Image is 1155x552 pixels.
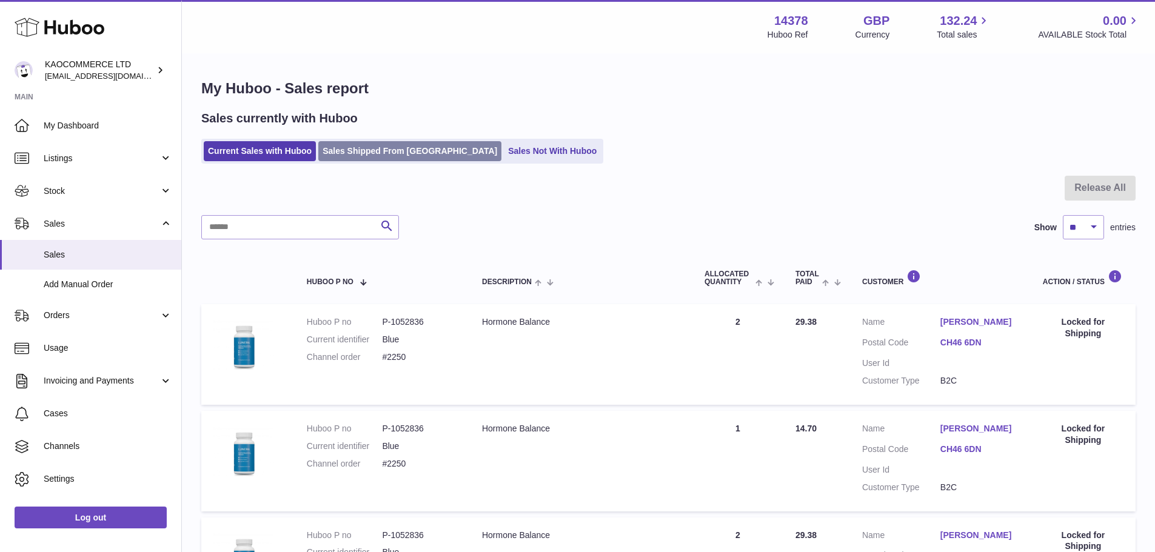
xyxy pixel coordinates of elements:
h2: Sales currently with Huboo [201,110,358,127]
dt: Customer Type [862,482,940,493]
a: 132.24 Total sales [937,13,991,41]
span: Total paid [795,270,819,286]
span: My Dashboard [44,120,172,131]
a: Log out [15,507,167,528]
dt: Channel order [307,351,383,363]
img: 1753264085.png [213,316,274,377]
dd: Blue [382,441,458,452]
dt: Name [862,316,940,331]
span: AVAILABLE Stock Total [1038,29,1140,41]
span: Cases [44,408,172,419]
a: Sales Not With Huboo [504,141,601,161]
a: 0.00 AVAILABLE Stock Total [1038,13,1140,41]
div: Customer [862,270,1019,286]
span: 29.38 [795,317,817,327]
dt: User Id [862,464,940,476]
span: Invoicing and Payments [44,375,159,387]
a: CH46 6DN [940,337,1019,348]
div: Locked for Shipping [1043,316,1123,339]
dd: #2250 [382,351,458,363]
dt: Postal Code [862,337,940,351]
span: 14.70 [795,424,817,433]
span: 0.00 [1103,13,1127,29]
div: KAOCOMMERCE LTD [45,59,154,82]
a: [PERSON_NAME] [940,316,1019,328]
span: Listings [44,153,159,164]
div: Action / Status [1043,270,1123,286]
img: 1753264085.png [213,423,274,484]
dd: P-1052836 [382,316,458,328]
a: [PERSON_NAME] [940,530,1019,541]
span: Sales [44,249,172,261]
dd: P-1052836 [382,530,458,541]
dt: Current identifier [307,441,383,452]
dt: Customer Type [862,375,940,387]
label: Show [1034,222,1057,233]
span: 132.24 [940,13,977,29]
span: ALLOCATED Quantity [705,270,752,286]
h1: My Huboo - Sales report [201,79,1136,98]
span: Channels [44,441,172,452]
span: Huboo P no [307,278,353,286]
dd: P-1052836 [382,423,458,434]
div: Locked for Shipping [1043,423,1123,446]
dt: Huboo P no [307,316,383,328]
div: Currency [855,29,890,41]
dt: Postal Code [862,444,940,458]
strong: 14378 [774,13,808,29]
img: internalAdmin-14378@internal.huboo.com [15,61,33,79]
dt: Name [862,423,940,437]
span: 29.38 [795,530,817,540]
span: Orders [44,310,159,321]
span: Sales [44,218,159,230]
span: Usage [44,342,172,354]
div: Hormone Balance [482,423,680,434]
span: Settings [44,473,172,485]
div: Hormone Balance [482,530,680,541]
dt: Huboo P no [307,423,383,434]
span: Total sales [937,29,991,41]
div: Hormone Balance [482,316,680,328]
td: 1 [692,411,783,511]
span: Description [482,278,532,286]
span: entries [1110,222,1136,233]
dd: #2250 [382,458,458,470]
dd: B2C [940,482,1019,493]
span: Add Manual Order [44,279,172,290]
td: 2 [692,304,783,405]
a: Sales Shipped From [GEOGRAPHIC_DATA] [318,141,501,161]
a: Current Sales with Huboo [204,141,316,161]
span: [EMAIL_ADDRESS][DOMAIN_NAME] [45,71,178,81]
div: Huboo Ref [768,29,808,41]
a: CH46 6DN [940,444,1019,455]
dt: Name [862,530,940,544]
a: [PERSON_NAME] [940,423,1019,434]
dt: User Id [862,357,940,369]
span: Stock [44,185,159,197]
dt: Huboo P no [307,530,383,541]
dd: Blue [382,334,458,345]
dd: B2C [940,375,1019,387]
strong: GBP [863,13,889,29]
dt: Channel order [307,458,383,470]
dt: Current identifier [307,334,383,345]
